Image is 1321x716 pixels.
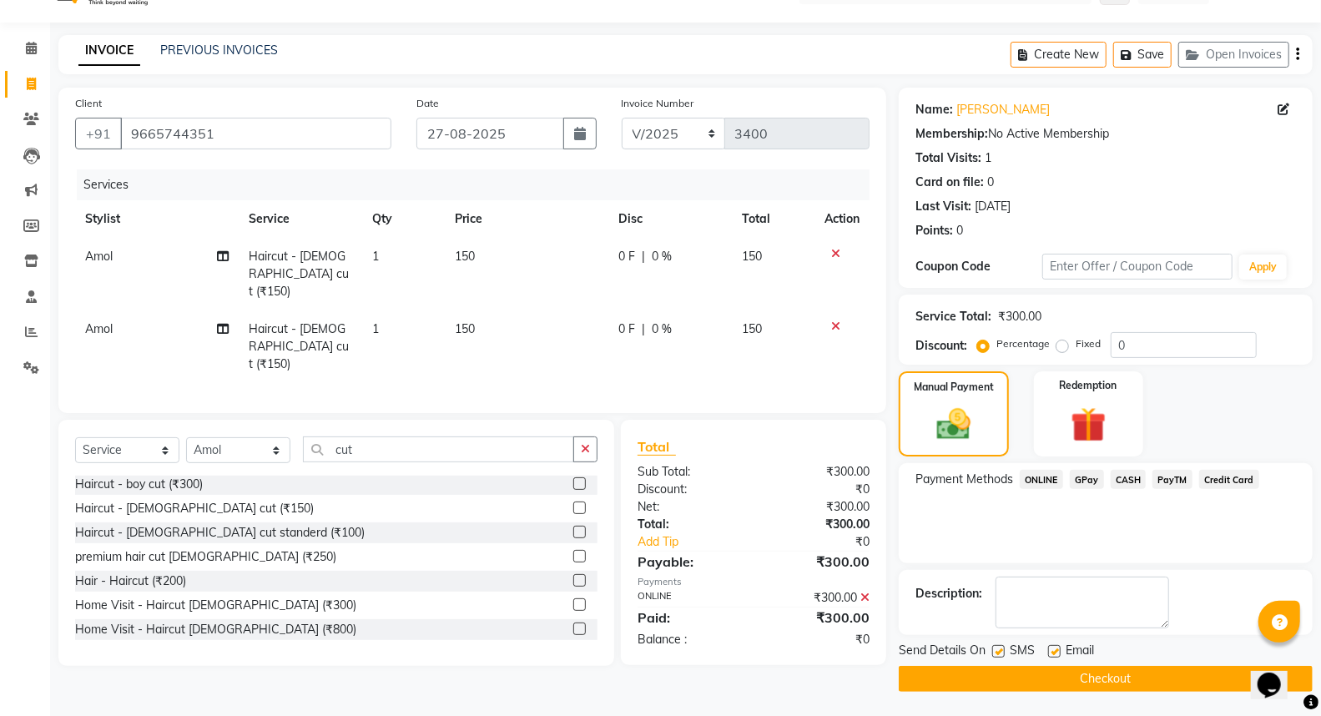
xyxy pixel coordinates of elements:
th: Service [239,200,362,238]
span: 0 F [618,248,635,265]
label: Invoice Number [622,96,694,111]
label: Client [75,96,102,111]
span: PayTM [1152,470,1192,489]
div: Net: [625,498,754,516]
div: Last Visit: [915,198,971,215]
label: Fixed [1076,336,1101,351]
button: Create New [1011,42,1107,68]
span: Send Details On [899,642,986,663]
div: ₹300.00 [754,589,882,607]
img: _cash.svg [926,405,981,444]
div: Coupon Code [915,258,1042,275]
div: Payable: [625,552,754,572]
th: Qty [362,200,445,238]
span: Amol [85,249,113,264]
span: SMS [1010,642,1035,663]
div: ONLINE [625,589,754,607]
div: Haircut - [DEMOGRAPHIC_DATA] cut (₹150) [75,500,314,517]
span: Email [1066,642,1094,663]
button: +91 [75,118,122,149]
div: No Active Membership [915,125,1296,143]
div: Description: [915,585,982,603]
button: Apply [1239,255,1287,280]
span: Payment Methods [915,471,1013,488]
span: CASH [1111,470,1147,489]
span: Total [638,438,676,456]
div: Haircut - boy cut (₹300) [75,476,203,493]
a: PREVIOUS INVOICES [160,43,278,58]
div: Hair - Haircut (₹200) [75,572,186,590]
span: 0 F [618,320,635,338]
div: Card on file: [915,174,984,191]
span: GPay [1070,470,1104,489]
span: 1 [372,249,379,264]
span: Amol [85,321,113,336]
div: Discount: [625,481,754,498]
div: Name: [915,101,953,118]
span: 150 [455,249,475,264]
div: [DATE] [975,198,1011,215]
input: Search by Name/Mobile/Email/Code [120,118,391,149]
label: Manual Payment [914,380,994,395]
span: Credit Card [1199,470,1259,489]
div: Total: [625,516,754,533]
th: Total [732,200,814,238]
div: Services [77,169,882,200]
iframe: chat widget [1251,649,1304,699]
button: Open Invoices [1178,42,1289,68]
input: Enter Offer / Coupon Code [1042,254,1233,280]
div: Total Visits: [915,149,981,167]
span: 150 [455,321,475,336]
div: Balance : [625,631,754,648]
label: Redemption [1060,378,1117,393]
div: ₹300.00 [754,463,882,481]
input: Search or Scan [303,436,574,462]
label: Date [416,96,439,111]
th: Stylist [75,200,239,238]
div: 0 [956,222,963,240]
span: 1 [372,321,379,336]
div: ₹300.00 [754,516,882,533]
img: _gift.svg [1060,403,1117,446]
a: INVOICE [78,36,140,66]
div: 1 [985,149,991,167]
span: | [642,248,645,265]
button: Save [1113,42,1172,68]
span: 150 [742,321,762,336]
span: Haircut - [DEMOGRAPHIC_DATA] cut (₹150) [249,249,349,299]
div: Membership: [915,125,988,143]
a: Add Tip [625,533,774,551]
div: Discount: [915,337,967,355]
div: Service Total: [915,308,991,325]
div: ₹300.00 [998,308,1041,325]
span: 0 % [652,320,672,338]
div: premium hair cut [DEMOGRAPHIC_DATA] (₹250) [75,548,336,566]
span: 150 [742,249,762,264]
div: ₹300.00 [754,608,882,628]
div: Paid: [625,608,754,628]
span: | [642,320,645,338]
div: ₹0 [754,631,882,648]
a: [PERSON_NAME] [956,101,1050,118]
span: Haircut - [DEMOGRAPHIC_DATA] cut (₹150) [249,321,349,371]
div: Sub Total: [625,463,754,481]
div: Payments [638,575,870,589]
button: Checkout [899,666,1313,692]
div: ₹300.00 [754,498,882,516]
label: Percentage [996,336,1050,351]
div: Points: [915,222,953,240]
div: 0 [987,174,994,191]
span: 0 % [652,248,672,265]
th: Price [445,200,608,238]
div: ₹0 [775,533,882,551]
span: ONLINE [1020,470,1063,489]
div: Home Visit - Haircut [DEMOGRAPHIC_DATA] (₹800) [75,621,356,638]
div: Home Visit - Haircut [DEMOGRAPHIC_DATA] (₹300) [75,597,356,614]
div: ₹0 [754,481,882,498]
div: ₹300.00 [754,552,882,572]
th: Disc [608,200,732,238]
th: Action [814,200,870,238]
div: Haircut - [DEMOGRAPHIC_DATA] cut standerd (₹100) [75,524,365,542]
